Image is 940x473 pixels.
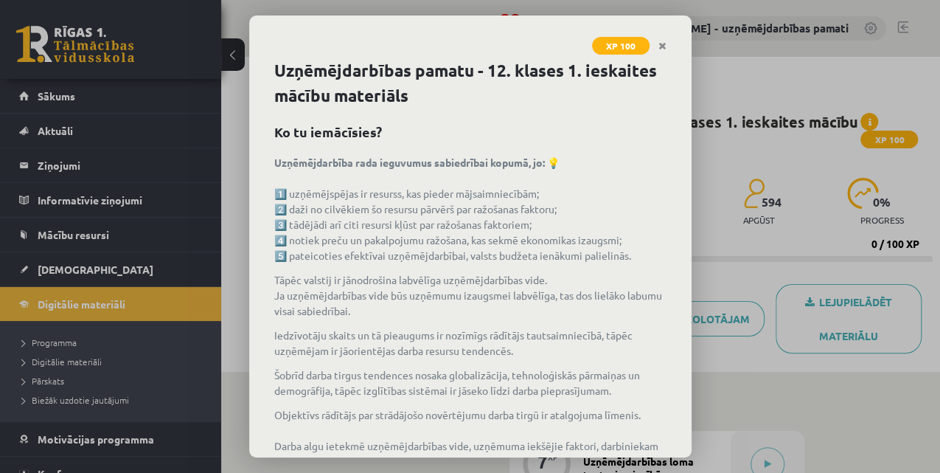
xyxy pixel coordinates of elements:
[274,155,666,263] p: 1️⃣ uzņēmējspējas ir resurss, kas pieder mājsaimniecībām; 2️⃣ daži no cilvēkiem šo resursu pārvēr...
[274,156,560,169] strong: Uzņēmējdarbība rada ieguvumus sabiedrībai kopumā, jo: 💡
[650,32,675,61] a: Close
[274,58,666,108] h1: Uzņēmējdarbības pamatu - 12. klases 1. ieskaites mācību materiāls
[592,37,650,55] span: XP 100
[274,122,666,142] h2: Ko tu iemācīsies?
[274,328,666,359] p: Iedzīvotāju skaits un tā pieaugums ir nozīmīgs rādītājs tautsaimniecībā, tāpēc uzņēmējam ir jāori...
[274,367,666,398] p: Šobrīd darba tirgus tendences nosaka globalizācija, tehnoloģiskās pārmaiņas un demogrāfija, tāpēc...
[274,272,666,319] p: Tāpēc valstij ir jānodrošina labvēlīga uzņēmējdarbības vide. Ja uzņēmējdarbības vide būs uzņēmumu...
[274,407,666,469] p: Objektīvs rādītājs par strādājošo novērtējumu darba tirgū ir atalgojuma līmenis. Darba algu ietek...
